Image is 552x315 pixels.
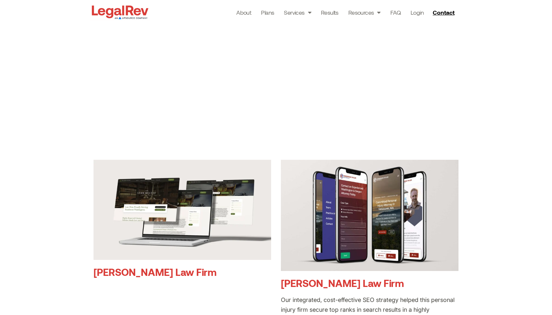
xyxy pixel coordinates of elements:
[430,7,459,18] a: Contact
[321,8,339,17] a: Results
[236,8,251,17] a: About
[433,9,455,15] span: Contact
[411,8,424,17] a: Login
[390,8,401,17] a: FAQ
[348,8,381,17] a: Resources
[281,160,458,271] img: Conversion-Optimized Injury Law Website
[236,8,424,17] nav: Menu
[94,266,217,278] a: [PERSON_NAME] Law Firm
[261,8,274,17] a: Plans
[284,8,311,17] a: Services
[281,277,404,289] a: [PERSON_NAME] Law Firm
